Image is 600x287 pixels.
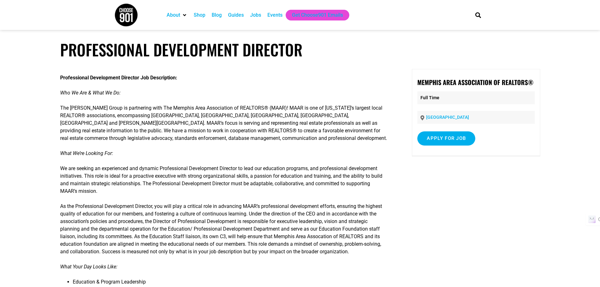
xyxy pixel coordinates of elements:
[60,90,121,96] em: Who We Are & What We Do:
[292,11,343,19] a: Get Choose901 Emails
[194,11,205,19] a: Shop
[60,40,540,59] h1: Professional Development Director
[163,10,191,20] div: About
[212,11,222,19] a: Blog
[228,11,244,19] a: Guides
[163,10,465,20] nav: Main nav
[426,115,469,120] a: [GEOGRAPHIC_DATA]
[250,11,261,19] a: Jobs
[417,91,534,104] p: Full Time
[60,150,113,156] em: What We’re Looking For:
[167,11,180,19] a: About
[267,11,283,19] a: Events
[60,264,117,270] em: What Your Day Looks Like:
[417,77,534,87] strong: Memphis Area Association of REALTORS®
[60,104,388,142] p: The [PERSON_NAME] Group is partnering with The Memphis Area Association of REALTORS® (MAAR)! MAAR...
[473,10,483,20] div: Search
[60,165,388,195] p: We are seeking an experienced and dynamic Professional Development Director to lead our education...
[60,75,177,81] strong: Professional Development Director Job Description:
[417,131,475,146] input: Apply for job
[60,203,388,255] p: As the Professional Development Director, you will play a critical role in advancing MAAR’s profe...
